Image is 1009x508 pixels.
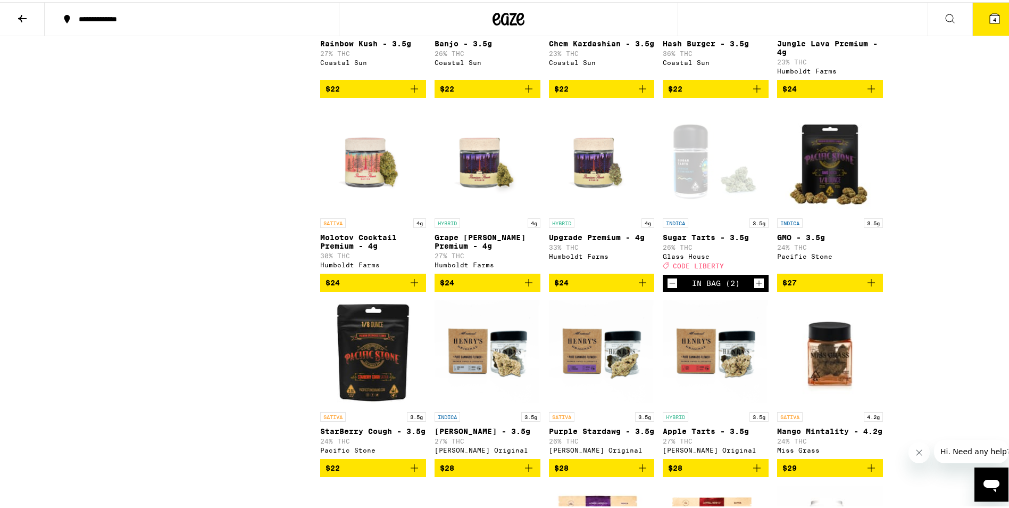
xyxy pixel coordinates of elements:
[663,48,769,55] p: 36% THC
[549,272,655,290] button: Add to bag
[554,276,569,285] span: $24
[435,216,460,226] p: HYBRID
[641,216,654,226] p: 4g
[320,272,426,290] button: Add to bag
[554,83,569,91] span: $22
[435,410,460,420] p: INDICA
[435,298,540,405] img: Henry's Original - King Louis XIII - 3.5g
[435,298,540,457] a: Open page for King Louis XIII - 3.5g from Henry's Original
[777,445,883,452] div: Miss Grass
[908,440,930,461] iframe: Close message
[320,231,426,248] p: Molotov Cocktail Premium - 4g
[777,272,883,290] button: Add to bag
[549,57,655,64] div: Coastal Sun
[435,425,540,433] p: [PERSON_NAME] - 3.5g
[320,78,426,96] button: Add to bag
[782,276,797,285] span: $27
[663,410,688,420] p: HYBRID
[528,216,540,226] p: 4g
[521,410,540,420] p: 3.5g
[549,298,655,405] img: Henry's Original - Purple Stardawg - 3.5g
[549,457,655,475] button: Add to bag
[864,410,883,420] p: 4.2g
[663,37,769,46] p: Hash Burger - 3.5g
[435,104,540,211] img: Humboldt Farms - Grape Runtz Premium - 4g
[777,104,883,211] img: Pacific Stone - GMO - 3.5g
[777,298,883,457] a: Open page for Mango Mintality - 4.2g from Miss Grass
[777,65,883,72] div: Humboldt Farms
[549,425,655,433] p: Purple Stardawg - 3.5g
[777,251,883,258] div: Pacific Stone
[777,37,883,54] p: Jungle Lava Premium - 4g
[663,425,769,433] p: Apple Tarts - 3.5g
[663,216,688,226] p: INDICA
[435,78,540,96] button: Add to bag
[777,104,883,272] a: Open page for GMO - 3.5g from Pacific Stone
[777,410,803,420] p: SATIVA
[549,298,655,457] a: Open page for Purple Stardawg - 3.5g from Henry's Original
[673,260,724,267] span: CODE LIBERTY
[326,83,340,91] span: $22
[320,104,426,211] img: Humboldt Farms - Molotov Cocktail Premium - 4g
[407,410,426,420] p: 3.5g
[777,231,883,240] p: GMO - 3.5g
[435,457,540,475] button: Add to bag
[549,48,655,55] p: 23% THC
[320,425,426,433] p: StarBerry Cough - 3.5g
[635,410,654,420] p: 3.5g
[777,56,883,63] p: 23% THC
[663,298,769,457] a: Open page for Apple Tarts - 3.5g from Henry's Original
[777,78,883,96] button: Add to bag
[993,14,996,21] span: 4
[667,276,678,286] button: Decrement
[663,298,769,405] img: Henry's Original - Apple Tarts - 3.5g
[692,277,740,285] div: In Bag (2)
[934,438,1008,461] iframe: Message from company
[549,104,655,211] img: Humboldt Farms - Upgrade Premium - 4g
[320,216,346,226] p: SATIVA
[320,104,426,272] a: Open page for Molotov Cocktail Premium - 4g from Humboldt Farms
[326,462,340,470] span: $22
[777,436,883,443] p: 24% THC
[435,231,540,248] p: Grape [PERSON_NAME] Premium - 4g
[864,216,883,226] p: 3.5g
[777,298,883,405] img: Miss Grass - Mango Mintality - 4.2g
[440,462,454,470] span: $28
[413,216,426,226] p: 4g
[663,457,769,475] button: Add to bag
[549,410,574,420] p: SATIVA
[549,78,655,96] button: Add to bag
[549,37,655,46] p: Chem Kardashian - 3.5g
[435,57,540,64] div: Coastal Sun
[749,410,769,420] p: 3.5g
[435,104,540,272] a: Open page for Grape Runtz Premium - 4g from Humboldt Farms
[440,83,454,91] span: $22
[320,457,426,475] button: Add to bag
[326,276,340,285] span: $24
[6,7,77,16] span: Hi. Need any help?
[754,276,764,286] button: Increment
[320,298,426,405] img: Pacific Stone - StarBerry Cough - 3.5g
[782,83,797,91] span: $24
[549,251,655,258] div: Humboldt Farms
[663,104,769,273] a: Open page for Sugar Tarts - 3.5g from Glass House
[440,276,454,285] span: $24
[549,104,655,272] a: Open page for Upgrade Premium - 4g from Humboldt Farms
[549,231,655,240] p: Upgrade Premium - 4g
[749,216,769,226] p: 3.5g
[668,462,682,470] span: $28
[549,445,655,452] div: [PERSON_NAME] Original
[777,425,883,433] p: Mango Mintality - 4.2g
[663,57,769,64] div: Coastal Sun
[320,57,426,64] div: Coastal Sun
[663,242,769,249] p: 26% THC
[320,298,426,457] a: Open page for StarBerry Cough - 3.5g from Pacific Stone
[782,462,797,470] span: $29
[549,216,574,226] p: HYBRID
[435,436,540,443] p: 27% THC
[320,410,346,420] p: SATIVA
[663,436,769,443] p: 27% THC
[435,445,540,452] div: [PERSON_NAME] Original
[663,78,769,96] button: Add to bag
[320,445,426,452] div: Pacific Stone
